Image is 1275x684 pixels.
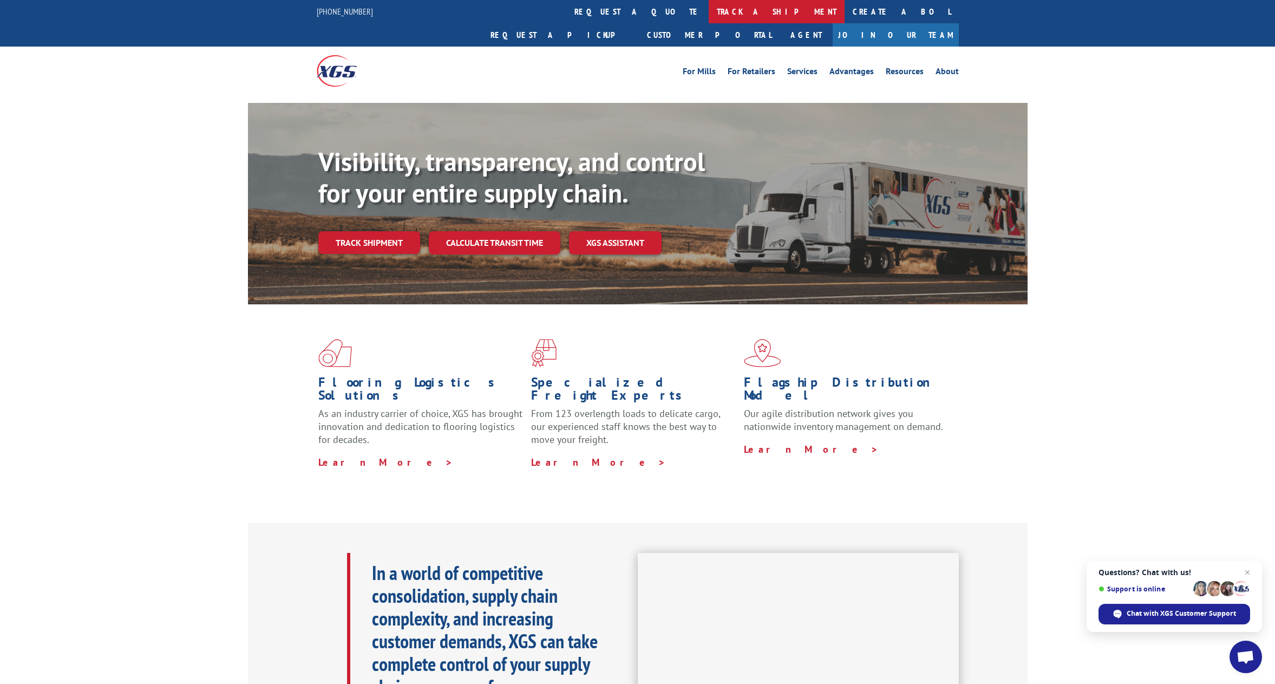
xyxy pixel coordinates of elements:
h1: Flagship Distribution Model [744,376,949,407]
a: Agent [780,23,833,47]
a: Learn More > [318,456,453,468]
h1: Specialized Freight Experts [531,376,736,407]
img: xgs-icon-focused-on-flooring-red [531,339,557,367]
a: Resources [886,67,924,79]
a: Calculate transit time [429,231,560,255]
span: Questions? Chat with us! [1099,568,1250,577]
p: From 123 overlength loads to delicate cargo, our experienced staff knows the best way to move you... [531,407,736,455]
a: Track shipment [318,231,420,254]
a: [PHONE_NUMBER] [317,6,373,17]
a: Request a pickup [482,23,639,47]
b: Visibility, transparency, and control for your entire supply chain. [318,145,705,210]
a: Learn More > [531,456,666,468]
div: Open chat [1230,641,1262,673]
span: Support is online [1099,585,1189,593]
a: Learn More > [744,443,879,455]
img: xgs-icon-total-supply-chain-intelligence-red [318,339,352,367]
a: For Mills [683,67,716,79]
h1: Flooring Logistics Solutions [318,376,523,407]
a: Customer Portal [639,23,780,47]
img: xgs-icon-flagship-distribution-model-red [744,339,781,367]
a: Services [787,67,818,79]
span: Our agile distribution network gives you nationwide inventory management on demand. [744,407,943,433]
a: About [936,67,959,79]
span: Close chat [1241,566,1254,579]
a: Advantages [829,67,874,79]
a: For Retailers [728,67,775,79]
span: Chat with XGS Customer Support [1127,609,1236,618]
div: Chat with XGS Customer Support [1099,604,1250,624]
a: Join Our Team [833,23,959,47]
a: XGS ASSISTANT [569,231,662,255]
span: As an industry carrier of choice, XGS has brought innovation and dedication to flooring logistics... [318,407,522,446]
